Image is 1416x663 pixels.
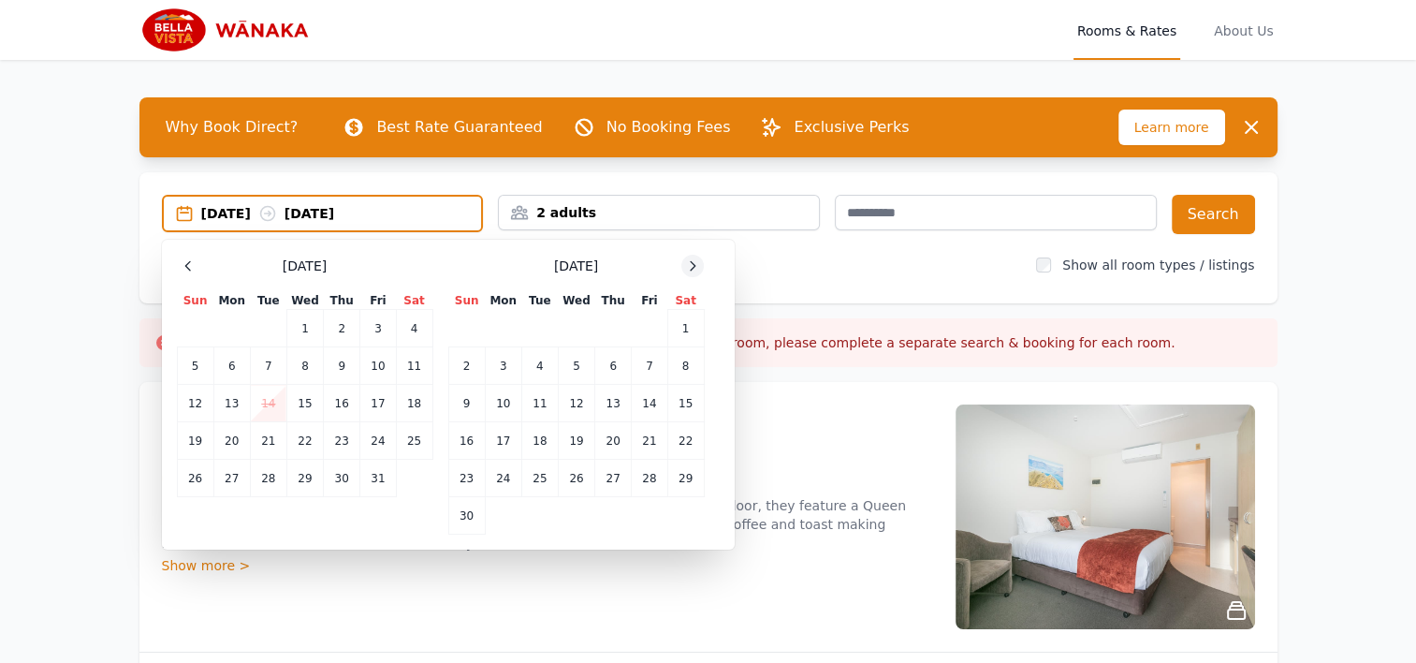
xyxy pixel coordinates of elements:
[250,460,286,497] td: 28
[558,460,594,497] td: 26
[360,310,396,347] td: 3
[360,422,396,460] td: 24
[558,292,594,310] th: Wed
[632,292,667,310] th: Fri
[286,292,323,310] th: Wed
[595,385,632,422] td: 13
[448,497,485,535] td: 30
[485,385,521,422] td: 10
[485,460,521,497] td: 24
[448,347,485,385] td: 2
[554,257,598,275] span: [DATE]
[360,460,396,497] td: 31
[201,204,482,223] div: [DATE] [DATE]
[213,460,250,497] td: 27
[324,385,360,422] td: 16
[250,385,286,422] td: 14
[324,422,360,460] td: 23
[324,347,360,385] td: 9
[667,422,704,460] td: 22
[1172,195,1255,234] button: Search
[286,422,323,460] td: 22
[1062,258,1254,273] label: Show all room types / listings
[595,347,632,385] td: 6
[177,422,213,460] td: 19
[139,7,320,52] img: Bella Vista Wanaka
[521,385,558,422] td: 11
[213,385,250,422] td: 13
[213,347,250,385] td: 6
[162,556,933,575] div: Show more >
[177,347,213,385] td: 5
[595,292,632,310] th: Thu
[558,347,594,385] td: 5
[521,422,558,460] td: 18
[632,460,667,497] td: 28
[667,347,704,385] td: 8
[448,292,485,310] th: Sun
[250,292,286,310] th: Tue
[396,347,432,385] td: 11
[794,116,909,139] p: Exclusive Perks
[485,347,521,385] td: 3
[151,109,314,146] span: Why Book Direct?
[250,347,286,385] td: 7
[632,385,667,422] td: 14
[521,347,558,385] td: 4
[286,460,323,497] td: 29
[521,292,558,310] th: Tue
[448,422,485,460] td: 16
[396,292,432,310] th: Sat
[485,422,521,460] td: 17
[667,292,704,310] th: Sat
[632,422,667,460] td: 21
[250,422,286,460] td: 21
[595,460,632,497] td: 27
[606,116,731,139] p: No Booking Fees
[396,385,432,422] td: 18
[667,310,704,347] td: 1
[324,310,360,347] td: 2
[521,460,558,497] td: 25
[448,460,485,497] td: 23
[286,347,323,385] td: 8
[286,385,323,422] td: 15
[558,422,594,460] td: 19
[485,292,521,310] th: Mon
[213,422,250,460] td: 20
[360,292,396,310] th: Fri
[283,257,327,275] span: [DATE]
[558,385,594,422] td: 12
[595,422,632,460] td: 20
[324,292,360,310] th: Thu
[396,310,432,347] td: 4
[177,460,213,497] td: 26
[448,385,485,422] td: 9
[396,422,432,460] td: 25
[360,385,396,422] td: 17
[499,203,819,222] div: 2 adults
[360,347,396,385] td: 10
[177,292,213,310] th: Sun
[213,292,250,310] th: Mon
[177,385,213,422] td: 12
[324,460,360,497] td: 30
[1118,110,1225,145] span: Learn more
[667,460,704,497] td: 29
[632,347,667,385] td: 7
[286,310,323,347] td: 1
[667,385,704,422] td: 15
[376,116,542,139] p: Best Rate Guaranteed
